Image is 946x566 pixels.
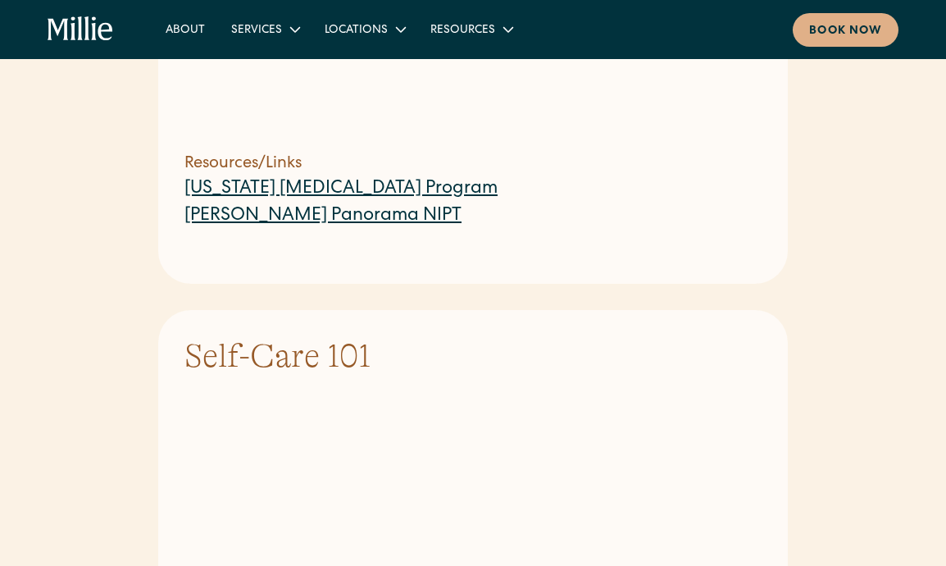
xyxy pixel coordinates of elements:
[184,336,762,376] h3: Self-Care 101
[218,16,312,43] div: Services
[184,180,498,199] a: [US_STATE] [MEDICAL_DATA] Program
[325,22,388,39] div: Locations
[184,152,762,176] h5: Resources/Links
[417,16,525,43] div: Resources
[793,13,898,47] a: Book now
[312,16,417,43] div: Locations
[48,16,114,43] a: home
[184,208,462,226] a: [PERSON_NAME] Panorama NIPT
[809,23,882,40] div: Book now
[231,22,282,39] div: Services
[184,231,762,258] p: ‍
[152,16,218,43] a: About
[430,22,495,39] div: Resources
